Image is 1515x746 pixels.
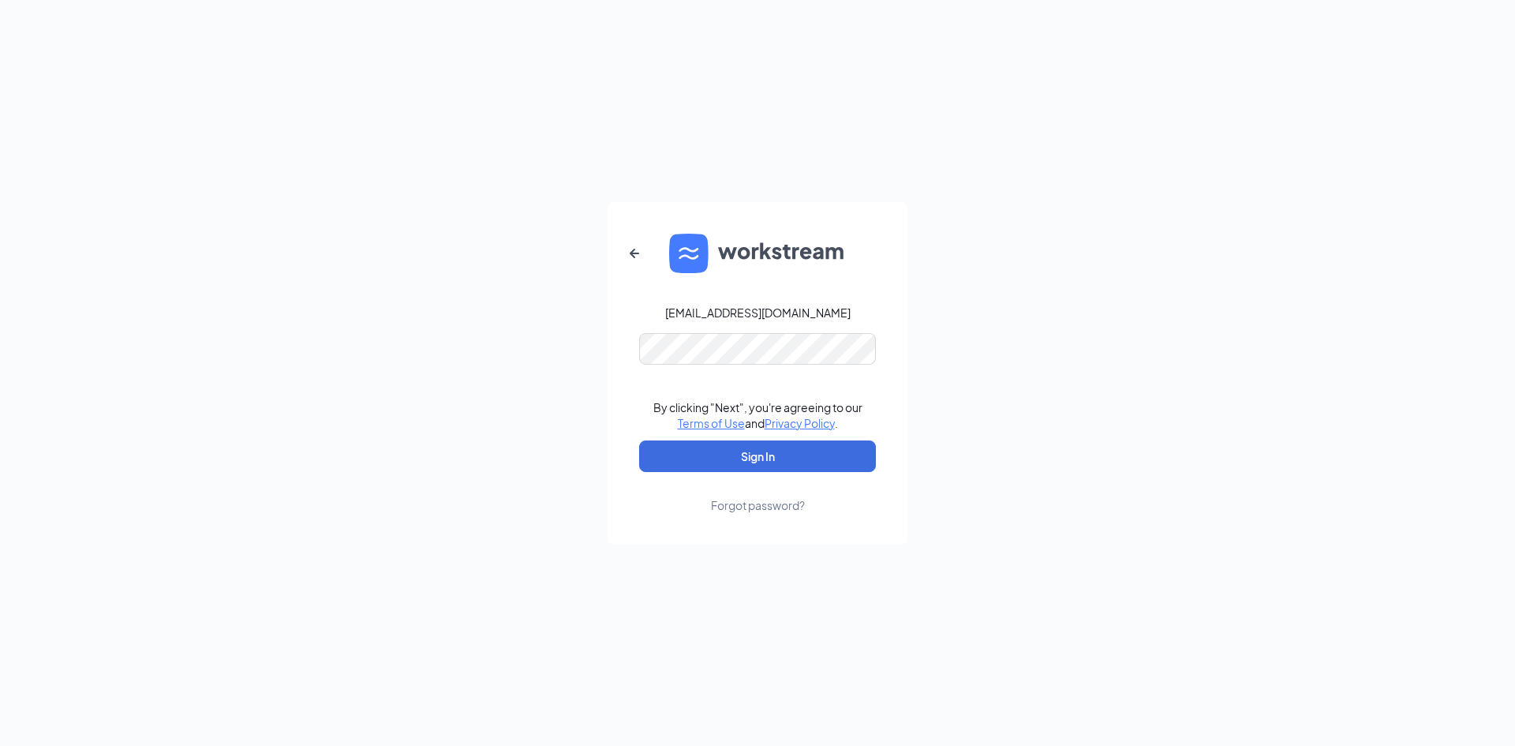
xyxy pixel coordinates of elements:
[639,440,876,472] button: Sign In
[711,472,805,513] a: Forgot password?
[625,244,644,263] svg: ArrowLeftNew
[669,234,846,273] img: WS logo and Workstream text
[665,305,851,321] div: [EMAIL_ADDRESS][DOMAIN_NAME]
[653,399,862,431] div: By clicking "Next", you're agreeing to our and .
[615,234,653,272] button: ArrowLeftNew
[678,416,745,430] a: Terms of Use
[765,416,835,430] a: Privacy Policy
[711,497,805,513] div: Forgot password?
